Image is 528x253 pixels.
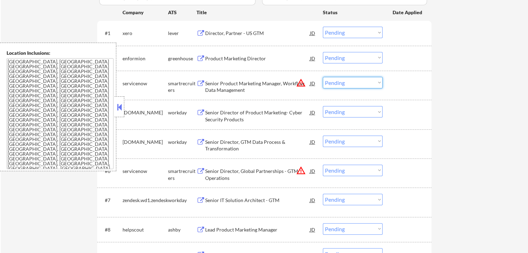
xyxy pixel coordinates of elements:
div: servicenow [123,168,168,175]
div: smartrecruiters [168,168,196,181]
div: Lead Product Marketing Manager [205,226,310,233]
div: workday [168,109,196,116]
div: JD [309,136,316,148]
div: helpscout [123,226,168,233]
div: ashby [168,226,196,233]
div: JD [309,77,316,89]
div: workday [168,139,196,146]
div: workday [168,197,196,204]
div: enformion [123,55,168,62]
div: Company [123,9,168,16]
button: warning_amber [296,166,306,175]
div: Status [323,6,383,18]
div: JD [309,165,316,177]
div: zendesk.wd1.zendesk [123,197,168,204]
div: #7 [105,197,117,204]
div: xero [123,30,168,37]
div: JD [309,223,316,236]
div: Senior Director of Product Marketing- Cyber Security Products [205,109,310,123]
div: ATS [168,9,196,16]
div: Senior Director, Global Partnerships - GTM Operations [205,168,310,181]
div: JD [309,106,316,119]
div: Location Inclusions: [7,50,114,56]
div: [DOMAIN_NAME] [123,109,168,116]
div: Product Marketing Director [205,55,310,62]
div: lever [168,30,196,37]
div: greenhouse [168,55,196,62]
div: Senior Director, GTM Data Process & Transformation [205,139,310,152]
div: JD [309,194,316,206]
div: Date Applied [393,9,423,16]
div: Title [196,9,316,16]
button: warning_amber [296,78,306,88]
div: Director, Partner - US GTM [205,30,310,37]
div: #8 [105,226,117,233]
div: JD [309,52,316,64]
div: Senior Product Marketing Manager, Workflow Data Management [205,80,310,94]
div: servicenow [123,80,168,87]
div: #1 [105,30,117,37]
div: Senior IT Solution Architect - GTM [205,197,310,204]
div: smartrecruiters [168,80,196,94]
div: JD [309,27,316,39]
div: [DOMAIN_NAME] [123,139,168,146]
